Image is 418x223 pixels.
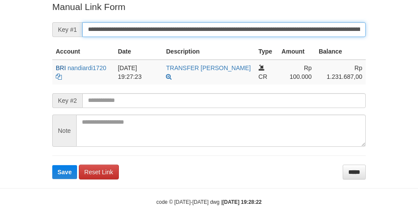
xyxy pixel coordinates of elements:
[67,64,106,71] a: nandiardi1720
[278,44,315,60] th: Amount
[115,44,163,60] th: Date
[259,73,267,80] span: CR
[57,169,72,176] span: Save
[56,64,66,71] span: BRI
[255,44,278,60] th: Type
[56,73,62,80] a: Copy nandiardi1720 to clipboard
[79,165,119,179] a: Reset Link
[162,44,255,60] th: Description
[52,93,82,108] span: Key #2
[315,60,366,84] td: Rp 1.231.687,00
[84,169,113,176] span: Reset Link
[278,60,315,84] td: Rp 100.000
[52,0,366,13] p: Manual Link Form
[52,165,77,179] button: Save
[315,44,366,60] th: Balance
[222,199,262,205] strong: [DATE] 19:28:22
[52,22,82,37] span: Key #1
[115,60,163,84] td: [DATE] 19:27:23
[52,115,76,147] span: Note
[52,44,115,60] th: Account
[156,199,262,205] small: code © [DATE]-[DATE] dwg |
[166,64,250,71] a: TRANSFER [PERSON_NAME]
